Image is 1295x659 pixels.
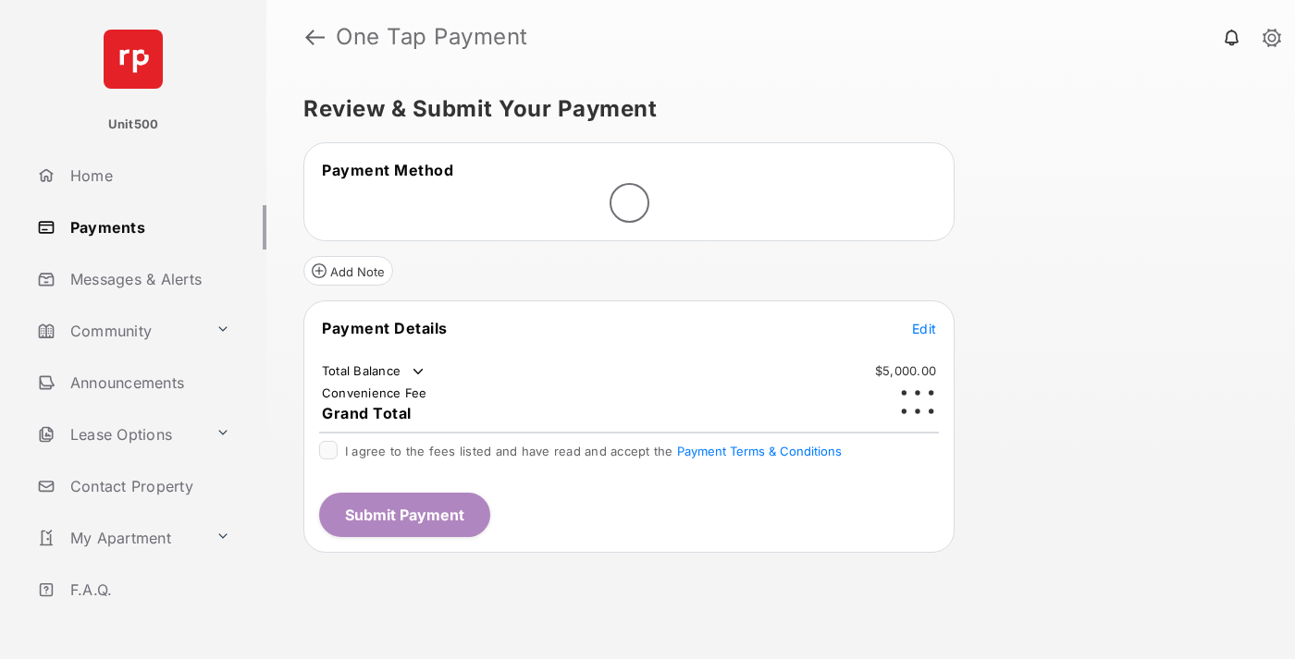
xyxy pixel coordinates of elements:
[912,319,936,337] button: Edit
[30,205,266,250] a: Payments
[321,384,428,401] td: Convenience Fee
[322,319,448,337] span: Payment Details
[30,153,266,198] a: Home
[104,30,163,89] img: svg+xml;base64,PHN2ZyB4bWxucz0iaHR0cDovL3d3dy53My5vcmcvMjAwMC9zdmciIHdpZHRoPSI2NCIgaGVpZ2h0PSI2NC...
[30,360,266,405] a: Announcements
[30,516,208,560] a: My Apartment
[30,412,208,457] a: Lease Options
[322,404,412,422] span: Grand Total
[912,321,936,336] span: Edit
[303,256,393,286] button: Add Note
[319,493,490,537] button: Submit Payment
[30,567,266,612] a: F.A.Q.
[345,444,842,458] span: I agree to the fees listed and have read and accept the
[303,98,1243,120] h5: Review & Submit Your Payment
[30,309,208,353] a: Community
[30,257,266,301] a: Messages & Alerts
[321,362,427,381] td: Total Balance
[108,116,159,134] p: Unit500
[322,161,453,179] span: Payment Method
[874,362,937,379] td: $5,000.00
[336,26,528,48] strong: One Tap Payment
[30,464,266,508] a: Contact Property
[677,444,842,458] button: I agree to the fees listed and have read and accept the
